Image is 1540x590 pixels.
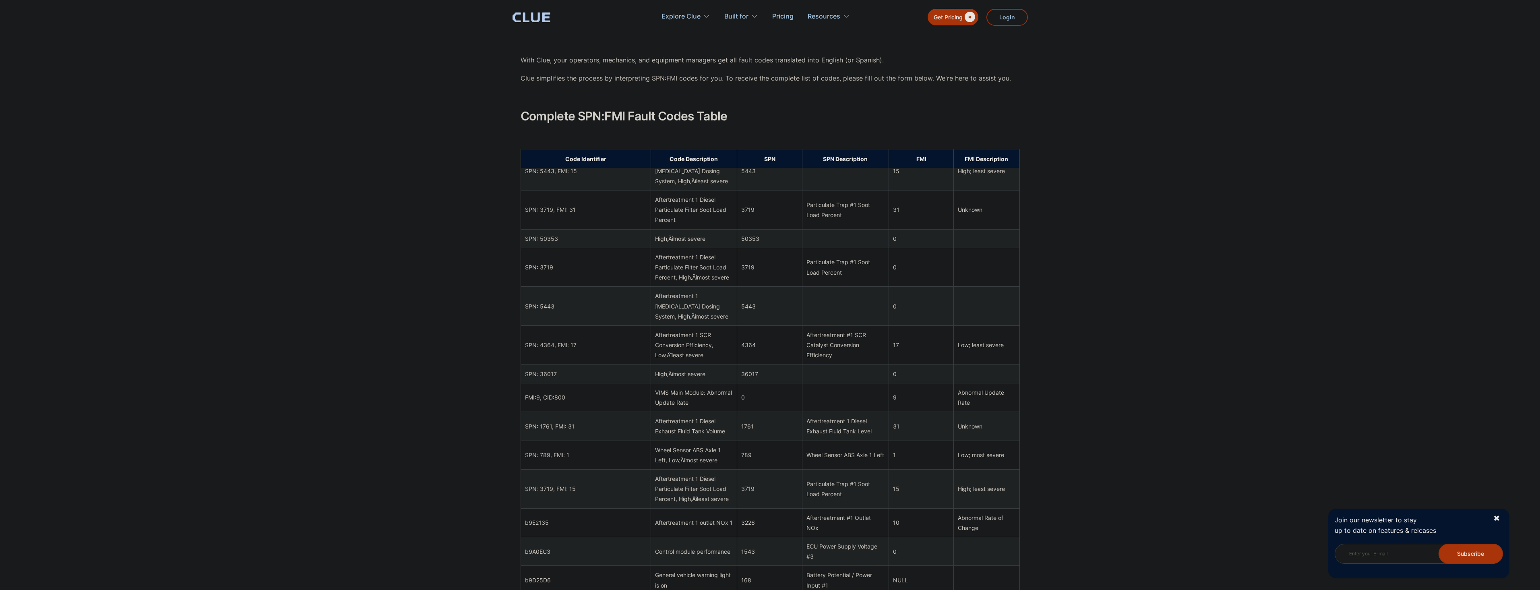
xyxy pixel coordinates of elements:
div: Control module performance [655,547,733,557]
div: Built for [724,4,748,29]
div: High‚Äîmost severe [655,369,733,379]
td: 0 [889,364,954,383]
div: Wheel Sensor ABS Axle 1 Left [806,450,885,460]
p: ‍ [521,91,1020,101]
th: Code Description [651,149,737,168]
div: Abnormal Update Rate [958,387,1015,408]
td: Unknown [954,412,1019,441]
a: Get Pricing [928,9,978,25]
div: High‚Äîmost severe [655,234,733,244]
th: FMI [889,149,954,168]
div: Particulate Trap #1 Soot Load Percent [806,479,885,499]
td: Unknown [954,190,1019,229]
div: VIMS Main Module: Abnormal Update Rate [655,387,733,408]
td: SPN: 4364, FMI: 17 [521,325,651,364]
div: Aftertreatment 1 [MEDICAL_DATA] Dosing System, High‚Äîmost severe [655,291,733,321]
td: 50353 [737,229,802,248]
td: SPN: 50353 [521,229,651,248]
td: 3226 [737,508,802,537]
td: Low; most severe [954,441,1019,469]
td: 9 [889,383,954,412]
a: Login [986,9,1028,26]
td: 0 [737,383,802,412]
div: Wheel Sensor ABS Axle 1 Left, Low‚Äîmost severe [655,445,733,465]
p: Join our newsletter to stay up to date on features & releases [1335,515,1486,535]
td: 3719 [737,190,802,229]
td: 3719 [737,470,802,509]
div: Aftertreatment #1 SCR Catalyst Conversion Efficiency [806,330,885,360]
div: Battery Potential / Power Input #1 [806,570,885,590]
div: Aftertreatment 1 Diesel Exhaust Fluid Tank Level [806,416,885,436]
td: 31 [889,190,954,229]
td: b9E2135 [521,508,651,537]
td: SPN: 1761, FMI: 31 [521,412,651,441]
td: SPN: 3719 [521,248,651,287]
div: ✖ [1493,513,1500,524]
div: Get Pricing [934,12,963,22]
div: ECU Power Supply Voltage #3 [806,541,885,561]
td: SPN: 5443, FMI: 15 [521,151,651,190]
td: 1543 [737,537,802,566]
th: SPN Description [802,149,889,168]
th: FMI Description [954,149,1019,168]
div: Built for [724,4,758,29]
p: With Clue, your operators, mechanics, and equipment managers get all fault codes translated into ... [521,55,1020,65]
td: 1 [889,441,954,469]
td: 5443 [737,287,802,326]
td: b9A0EC3 [521,537,651,566]
div: Particulate Trap #1 Soot Load Percent [806,200,885,220]
h2: Complete SPN:FMI Fault Codes Table [521,110,1020,123]
div: Particulate Trap #1 Soot Load Percent [806,257,885,277]
input: Subscribe [1439,544,1503,564]
td: SPN: 3719, FMI: 15 [521,470,651,509]
td: 36017 [737,364,802,383]
a: Pricing [772,4,794,29]
td: 789 [737,441,802,469]
div: Resources [808,4,840,29]
div: General vehicle warning light is on [655,570,733,590]
div: Aftertreatment 1 Diesel Particulate Filter Soot Load Percent, High‚Äîleast severe [655,474,733,504]
td: 0 [889,248,954,287]
div: Explore Clue [661,4,701,29]
td: SPN: 5443 [521,287,651,326]
p: Clue simplifies the process by interpreting SPN:FMI codes for you. To receive the complete list o... [521,73,1020,83]
input: Enter your E-mail [1335,544,1503,564]
td: 15 [889,151,954,190]
td: 0 [889,229,954,248]
td: 31 [889,412,954,441]
td: 1761 [737,412,802,441]
td: SPN: 3719, FMI: 31 [521,190,651,229]
div:  [963,12,975,22]
th: Code Identifier [521,149,651,168]
div: Resources [808,4,850,29]
p: ‍ [521,37,1020,47]
td: 5443 [737,151,802,190]
td: SPN: 789, FMI: 1 [521,441,651,469]
form: Newsletter [1335,544,1503,572]
div: Aftertreatment #1 Outlet NOx [806,513,885,533]
td: Low; least severe [954,325,1019,364]
div: High; least severe [958,484,1015,494]
td: 17 [889,325,954,364]
div: Aftertreatment 1 SCR Conversion Efficiency, Low‚Äîleast severe [655,330,733,360]
td: 0 [889,287,954,326]
div: Aftertreatment 1 Diesel Particulate Filter Soot Load Percent, High‚Äîmost severe [655,252,733,283]
td: SPN: 36017 [521,364,651,383]
div: Aftertreatment 1 Diesel Particulate Filter Soot Load Percent [655,195,733,225]
td: 4364 [737,325,802,364]
td: 3719 [737,248,802,287]
div: Aftertreatment 1 outlet NOx 1 [655,518,733,528]
div: Aftertreatment 1 Diesel Exhaust Fluid Tank Volume [655,416,733,436]
p: ‍ [521,131,1020,141]
td: FMI:9, CID:800 [521,383,651,412]
td: 15 [889,470,954,509]
td: 0 [889,537,954,566]
th: SPN [737,149,802,168]
td: 10 [889,508,954,537]
div: Explore Clue [661,4,710,29]
div: High; least severe [958,166,1015,176]
div: Aftertreatment 1 [MEDICAL_DATA] Dosing System, High‚Äîleast severe [655,155,733,186]
div: Abnormal Rate of Change [958,513,1015,533]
